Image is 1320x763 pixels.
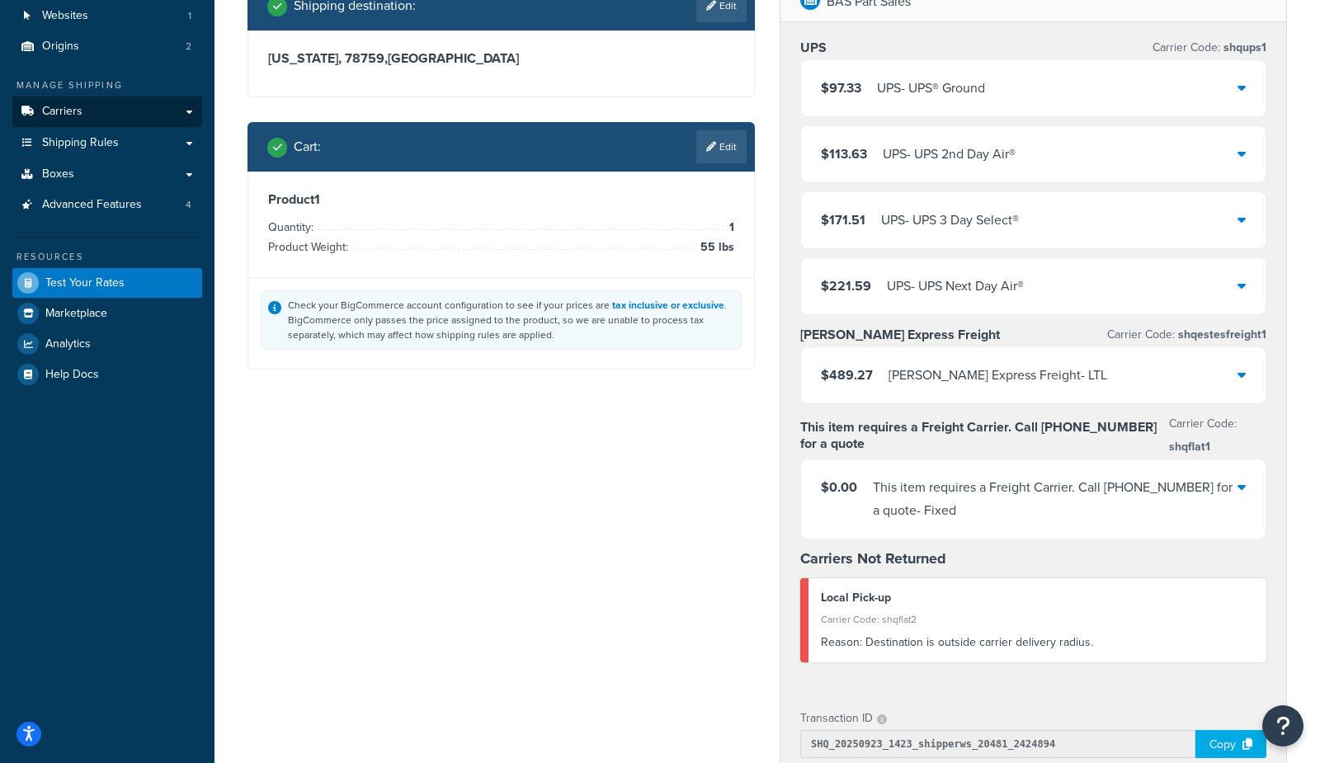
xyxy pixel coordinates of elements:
[881,209,1019,232] div: UPS - UPS 3 Day Select®
[42,105,82,119] span: Carriers
[821,78,861,97] span: $97.33
[12,299,202,328] a: Marketplace
[821,631,1254,654] div: Destination is outside carrier delivery radius.
[821,144,867,163] span: $113.63
[268,50,734,67] h3: [US_STATE], 78759 , [GEOGRAPHIC_DATA]
[45,276,125,290] span: Test Your Rates
[12,1,202,31] li: Websites
[12,360,202,389] a: Help Docs
[1153,36,1266,59] p: Carrier Code:
[1169,438,1210,455] span: shqflat1
[821,586,1254,610] div: Local Pick-up
[725,218,734,238] span: 1
[42,167,74,181] span: Boxes
[45,368,99,382] span: Help Docs
[12,190,202,220] li: Advanced Features
[12,31,202,62] a: Origins2
[821,608,1254,631] div: Carrier Code: shqflat2
[1107,323,1266,346] p: Carrier Code:
[42,9,88,23] span: Websites
[800,707,873,730] p: Transaction ID
[268,191,734,208] h3: Product 1
[889,364,1107,387] div: [PERSON_NAME] Express Freight - LTL
[1262,705,1303,747] button: Open Resource Center
[12,97,202,127] a: Carriers
[612,298,724,313] a: tax inclusive or exclusive
[12,159,202,190] a: Boxes
[12,250,202,264] div: Resources
[12,268,202,298] a: Test Your Rates
[821,276,871,295] span: $221.59
[288,298,734,342] div: Check your BigCommerce account configuration to see if your prices are . BigCommerce only passes ...
[12,31,202,62] li: Origins
[42,40,79,54] span: Origins
[821,210,865,229] span: $171.51
[1195,730,1266,758] div: Copy
[268,219,318,236] span: Quantity:
[821,478,857,497] span: $0.00
[873,476,1237,522] div: This item requires a Freight Carrier. Call [PHONE_NUMBER] for a quote - Fixed
[188,9,191,23] span: 1
[800,548,946,569] strong: Carriers Not Returned
[800,327,1000,343] h3: [PERSON_NAME] Express Freight
[42,136,119,150] span: Shipping Rules
[821,633,862,651] span: Reason:
[1169,412,1266,459] p: Carrier Code:
[268,238,352,256] span: Product Weight:
[45,337,91,351] span: Analytics
[294,139,321,154] h2: Cart :
[186,198,191,212] span: 4
[696,130,747,163] a: Edit
[12,78,202,92] div: Manage Shipping
[186,40,191,54] span: 2
[800,40,827,56] h3: UPS
[12,1,202,31] a: Websites1
[1220,39,1266,56] span: shqups1
[1175,326,1266,343] span: shqestesfreight1
[12,329,202,359] a: Analytics
[12,190,202,220] a: Advanced Features4
[821,365,873,384] span: $489.27
[887,275,1024,298] div: UPS - UPS Next Day Air®
[800,419,1169,452] h3: This item requires a Freight Carrier. Call [PHONE_NUMBER] for a quote
[12,128,202,158] a: Shipping Rules
[877,77,985,100] div: UPS - UPS® Ground
[883,143,1016,166] div: UPS - UPS 2nd Day Air®
[45,307,107,321] span: Marketplace
[42,198,142,212] span: Advanced Features
[696,238,734,257] span: 55 lbs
